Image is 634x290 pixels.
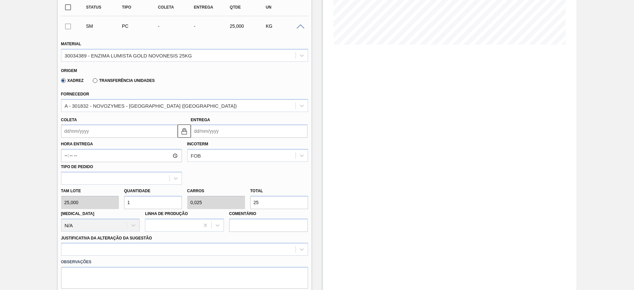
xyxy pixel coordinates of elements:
[192,23,232,29] div: -
[191,125,307,138] input: dd/mm/yyyy
[156,5,196,10] div: Coleta
[228,23,268,29] div: 25,000
[85,23,124,29] div: Sugestão Manual
[93,78,155,83] label: Transferência Unidades
[61,68,77,73] label: Origem
[120,5,160,10] div: Tipo
[61,257,308,267] label: Observações
[61,164,93,169] label: Tipo de pedido
[61,125,178,138] input: dd/mm/yyyy
[228,5,268,10] div: Qtde
[65,103,237,108] div: A - 301832 - NOVOZYMES - [GEOGRAPHIC_DATA] ([GEOGRAPHIC_DATA])
[61,118,77,122] label: Coleta
[156,23,196,29] div: -
[61,139,182,149] label: Hora Entrega
[85,5,124,10] div: Status
[61,78,84,83] label: Xadrez
[61,211,94,216] label: [MEDICAL_DATA]
[61,236,152,240] label: Justificativa da Alteração da Sugestão
[192,5,232,10] div: Entrega
[61,92,89,96] label: Fornecedor
[61,42,81,46] label: Material
[124,189,151,193] label: Quantidade
[191,153,201,159] div: FOB
[229,209,308,219] label: Comentário
[250,189,263,193] label: Total
[187,142,208,146] label: Incoterm
[61,186,119,196] label: Tam lote
[264,5,304,10] div: UN
[65,53,192,58] div: 30034389 - ENZIMA LUMISTA GOLD NOVONESIS 25KG
[180,127,188,135] img: locked
[187,189,204,193] label: Carros
[264,23,304,29] div: KG
[178,125,191,138] button: locked
[145,211,188,216] label: Linha de Produção
[120,23,160,29] div: Pedido de Compra
[191,118,210,122] label: Entrega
